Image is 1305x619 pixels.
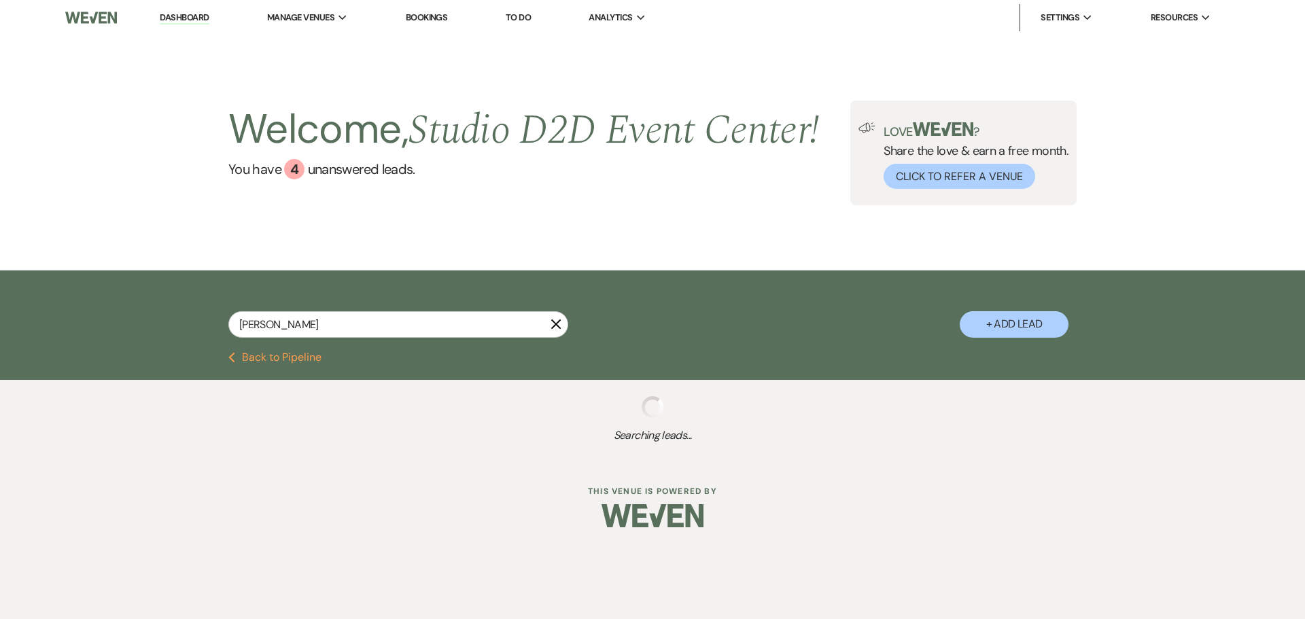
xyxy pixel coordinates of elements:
img: weven-logo-green.svg [913,122,973,136]
img: loading spinner [642,396,663,418]
span: Studio D2D Event Center ! [408,99,820,162]
div: 4 [284,159,304,179]
button: + Add Lead [960,311,1068,338]
a: Dashboard [160,12,209,24]
img: Weven Logo [602,492,703,540]
a: Bookings [406,12,448,23]
a: To Do [506,12,531,23]
span: Searching leads... [65,427,1240,444]
img: loud-speaker-illustration.svg [858,122,875,133]
button: Click to Refer a Venue [884,164,1035,189]
div: Share the love & earn a free month. [875,122,1068,189]
h2: Welcome, [228,101,820,159]
span: Resources [1151,11,1198,24]
a: You have 4 unanswered leads. [228,159,820,179]
img: Weven Logo [65,3,117,32]
button: Back to Pipeline [228,352,321,363]
span: Analytics [589,11,632,24]
p: Love ? [884,122,1068,138]
span: Settings [1041,11,1079,24]
span: Manage Venues [267,11,334,24]
input: Search by name, event date, email address or phone number [228,311,568,338]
